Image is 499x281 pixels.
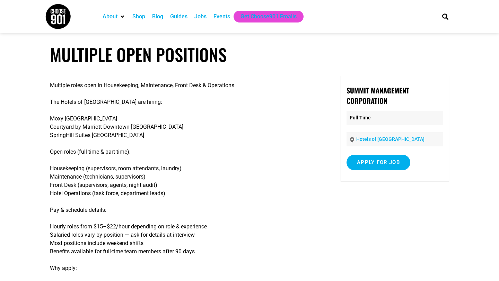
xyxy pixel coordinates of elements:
input: Apply for job [347,155,410,170]
a: Guides [170,12,187,21]
p: Full Time [347,111,443,125]
h1: Multiple Open Positions [50,44,449,65]
p: Why apply: [50,264,321,272]
p: Pay & schedule details: [50,206,321,214]
a: Events [213,12,230,21]
p: The Hotels of [GEOGRAPHIC_DATA] are hiring: [50,98,321,106]
a: Jobs [194,12,207,21]
a: About [103,12,117,21]
a: Blog [152,12,163,21]
p: Hourly roles from $15–$22/hour depending on role & experience Salaried roles vary by position — a... [50,223,321,256]
strong: Summit Management Corporation [347,85,409,106]
nav: Main nav [99,11,430,22]
p: Multiple roles open in Housekeeping, Maintenance, Front Desk & Operations [50,81,321,90]
a: Shop [132,12,145,21]
p: Housekeeping (supervisors, room attendants, laundry) Maintenance (technicians, supervisors) Front... [50,164,321,198]
p: Open roles (full-time & part-time): [50,148,321,156]
div: About [99,11,129,22]
a: Hotels of [GEOGRAPHIC_DATA] [356,136,424,142]
a: Get Choose901 Emails [240,12,297,21]
p: Moxy [GEOGRAPHIC_DATA] Courtyard by Marriott Downtown [GEOGRAPHIC_DATA] SpringHill Suites [GEOGRA... [50,115,321,139]
div: Search [440,11,451,22]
